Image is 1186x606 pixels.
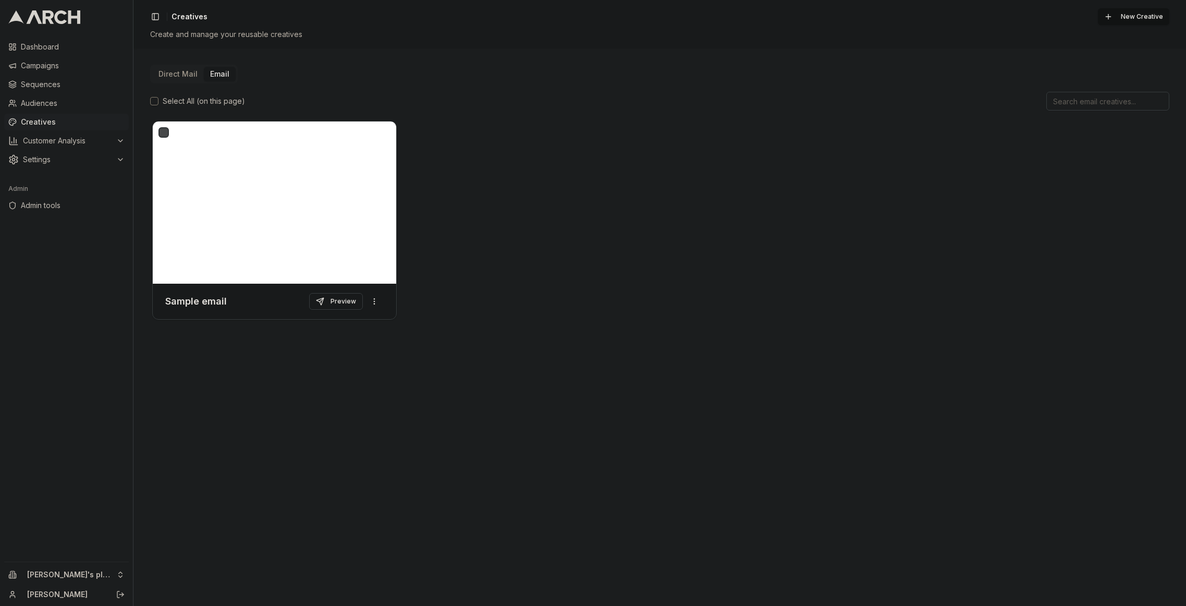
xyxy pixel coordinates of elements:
[1046,92,1169,111] input: Search email creatives...
[4,57,129,74] a: Campaigns
[4,132,129,149] button: Customer Analysis
[204,67,236,81] button: Email
[27,589,105,600] a: [PERSON_NAME]
[21,200,125,211] span: Admin tools
[27,570,112,579] span: [PERSON_NAME]'s playground
[172,11,207,22] span: Creatives
[4,95,129,112] a: Audiences
[113,587,128,602] button: Log out
[23,136,112,146] span: Customer Analysis
[4,151,129,168] button: Settings
[4,566,129,583] button: [PERSON_NAME]'s playground
[4,39,129,55] a: Dashboard
[21,79,125,90] span: Sequences
[165,294,227,309] h3: Sample email
[1098,8,1169,25] button: New Creative
[4,114,129,130] a: Creatives
[21,98,125,108] span: Audiences
[4,197,129,214] a: Admin tools
[152,67,204,81] button: Direct Mail
[4,180,129,197] div: Admin
[21,117,125,127] span: Creatives
[4,76,129,93] a: Sequences
[21,42,125,52] span: Dashboard
[163,96,245,106] label: Select All (on this page)
[309,293,363,310] button: Preview
[21,60,125,71] span: Campaigns
[23,154,112,165] span: Settings
[172,11,207,22] nav: breadcrumb
[150,29,1169,40] div: Create and manage your reusable creatives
